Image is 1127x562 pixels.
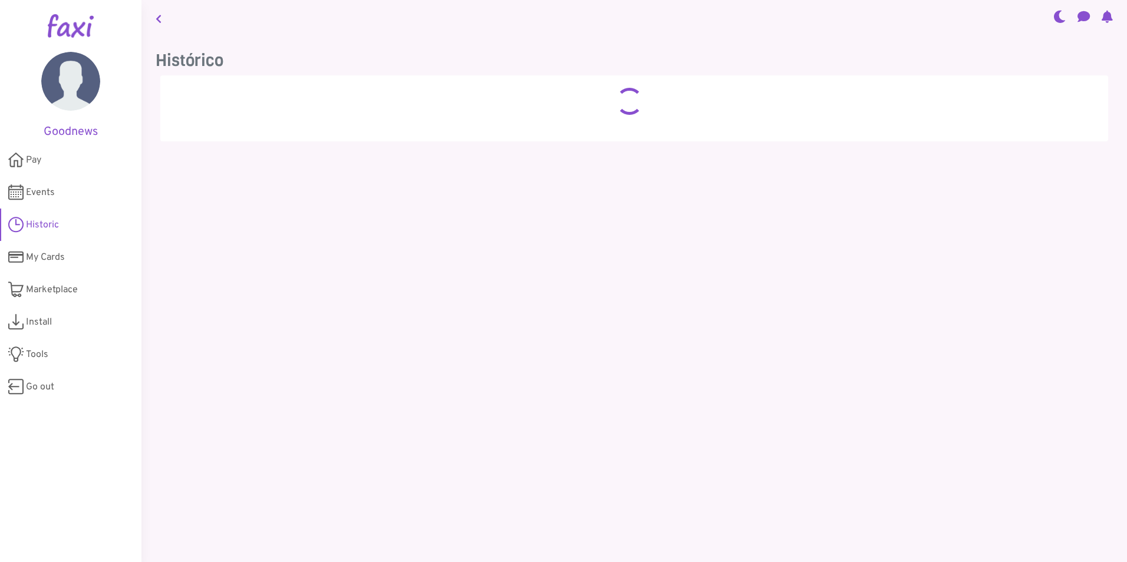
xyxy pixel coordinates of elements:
font: Marketplace [26,284,78,296]
font: Events [26,187,55,199]
span: Go out [26,380,54,394]
span: Tools [26,348,48,362]
span: Historic [26,218,59,232]
span: Pay [26,153,41,167]
h3: Histórico [156,51,1113,71]
span: Install [26,315,52,329]
span: My Cards [26,250,65,265]
h5: Goodnews [18,125,124,139]
a: Goodnews [18,52,124,139]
